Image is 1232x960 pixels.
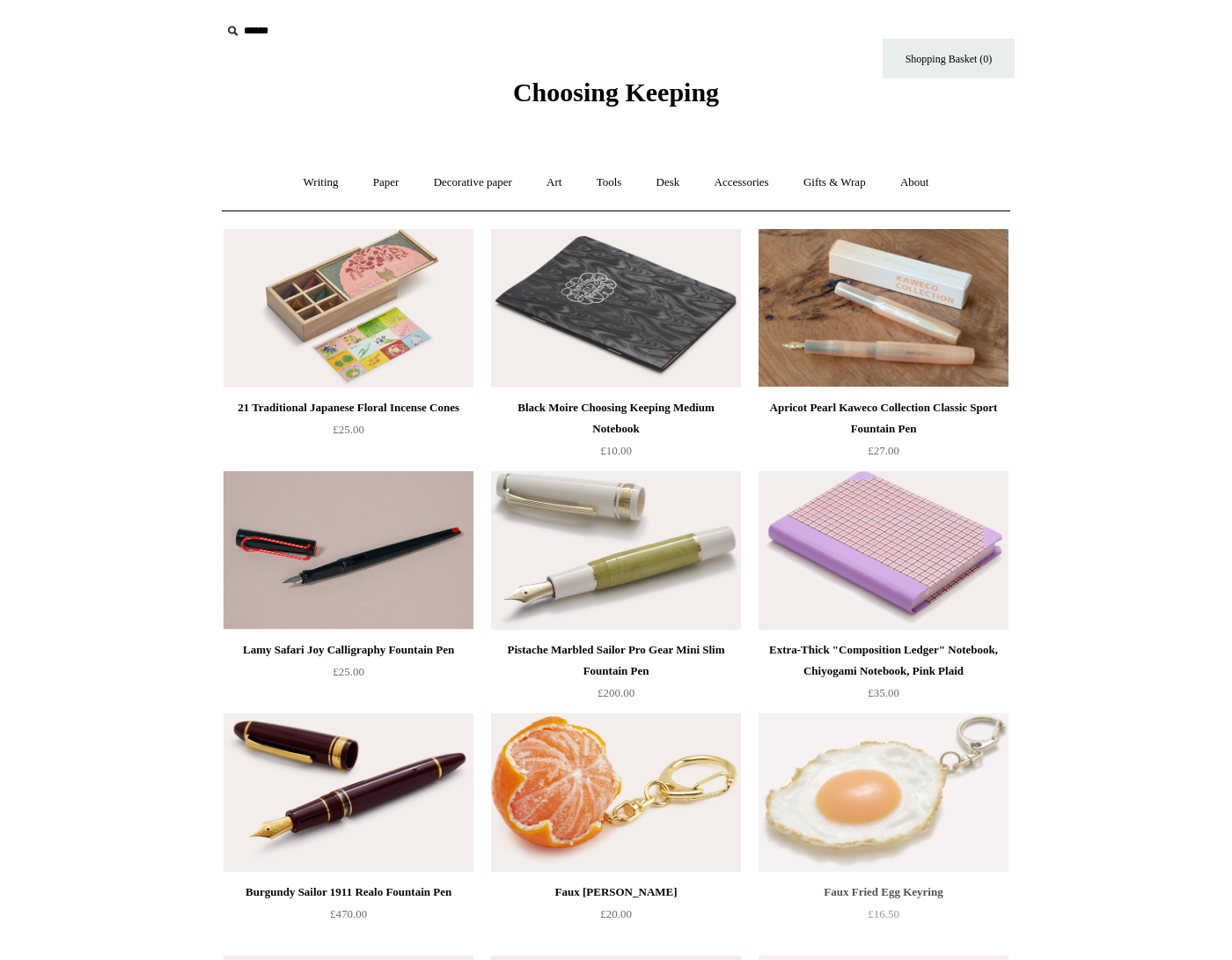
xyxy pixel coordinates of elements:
span: £470.00 [330,907,367,920]
img: Extra-Thick "Composition Ledger" Notebook, Chiyogami Notebook, Pink Plaid [759,471,1008,630]
span: £35.00 [868,686,899,699]
a: Faux Fried Egg Keyring £16.50 [759,882,1008,954]
div: Apricot Pearl Kaweco Collection Classic Sport Fountain Pen [763,397,1004,439]
div: Extra-Thick "Composition Ledger" Notebook, Chiyogami Notebook, Pink Plaid [763,639,1004,682]
a: Lamy Safari Joy Calligraphy Fountain Pen Lamy Safari Joy Calligraphy Fountain Pen [224,471,473,630]
a: Extra-Thick "Composition Ledger" Notebook, Chiyogami Notebook, Pink Plaid £35.00 [759,639,1008,712]
a: Burgundy Sailor 1911 Realo Fountain Pen £470.00 [224,882,473,954]
a: Faux Fried Egg Keyring Faux Fried Egg Keyring [759,713,1008,872]
a: Black Moire Choosing Keeping Medium Notebook £10.00 [491,397,741,469]
span: £16.50 [868,907,899,920]
img: Faux Clementine Keyring [491,713,741,872]
a: Apricot Pearl Kaweco Collection Classic Sport Fountain Pen Apricot Pearl Kaweco Collection Classi... [759,229,1008,388]
a: 21 Traditional Japanese Floral Incense Cones 21 Traditional Japanese Floral Incense Cones [224,229,473,388]
a: Choosing Keeping [513,92,719,104]
a: Shopping Basket (0) [883,39,1015,78]
a: Apricot Pearl Kaweco Collection Classic Sport Fountain Pen £27.00 [759,397,1008,469]
a: Faux Clementine Keyring Faux Clementine Keyring [491,713,741,872]
span: £27.00 [868,444,899,457]
a: Gifts & Wrap [788,159,882,206]
a: Extra-Thick "Composition Ledger" Notebook, Chiyogami Notebook, Pink Plaid Extra-Thick "Compositio... [759,471,1008,630]
div: Black Moire Choosing Keeping Medium Notebook [495,397,737,439]
a: Desk [641,159,696,206]
div: Lamy Safari Joy Calligraphy Fountain Pen [228,639,469,661]
span: Choosing Keeping [513,78,719,107]
a: Writing [288,159,355,206]
a: Decorative paper [418,159,528,206]
a: Paper [357,159,415,206]
img: 21 Traditional Japanese Floral Incense Cones [224,229,473,388]
a: Faux [PERSON_NAME] £20.00 [491,882,741,954]
a: Black Moire Choosing Keeping Medium Notebook Black Moire Choosing Keeping Medium Notebook [491,229,741,388]
div: Pistache Marbled Sailor Pro Gear Mini Slim Fountain Pen [495,639,737,682]
div: Faux [PERSON_NAME] [495,882,737,903]
img: Pistache Marbled Sailor Pro Gear Mini Slim Fountain Pen [491,471,741,630]
span: £25.00 [333,423,364,436]
a: About [884,159,945,206]
a: Tools [581,159,638,206]
a: 21 Traditional Japanese Floral Incense Cones £25.00 [224,397,473,469]
span: £20.00 [600,907,632,920]
img: Faux Fried Egg Keyring [759,713,1008,872]
a: Pistache Marbled Sailor Pro Gear Mini Slim Fountain Pen Pistache Marbled Sailor Pro Gear Mini Sli... [491,471,741,630]
a: Lamy Safari Joy Calligraphy Fountain Pen £25.00 [224,639,473,712]
a: Pistache Marbled Sailor Pro Gear Mini Slim Fountain Pen £200.00 [491,639,741,712]
span: £25.00 [333,665,364,678]
div: Burgundy Sailor 1911 Realo Fountain Pen [228,882,469,903]
img: Lamy Safari Joy Calligraphy Fountain Pen [224,471,473,630]
img: Black Moire Choosing Keeping Medium Notebook [491,229,741,388]
a: Burgundy Sailor 1911 Realo Fountain Pen Burgundy Sailor 1911 Realo Fountain Pen [224,713,473,872]
div: 21 Traditional Japanese Floral Incense Cones [228,397,469,418]
img: Apricot Pearl Kaweco Collection Classic Sport Fountain Pen [759,229,1008,388]
div: Faux Fried Egg Keyring [763,882,1004,903]
span: £200.00 [598,686,634,699]
a: Accessories [699,159,785,206]
img: Burgundy Sailor 1911 Realo Fountain Pen [224,713,473,872]
span: £10.00 [600,444,632,457]
a: Art [531,159,577,206]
